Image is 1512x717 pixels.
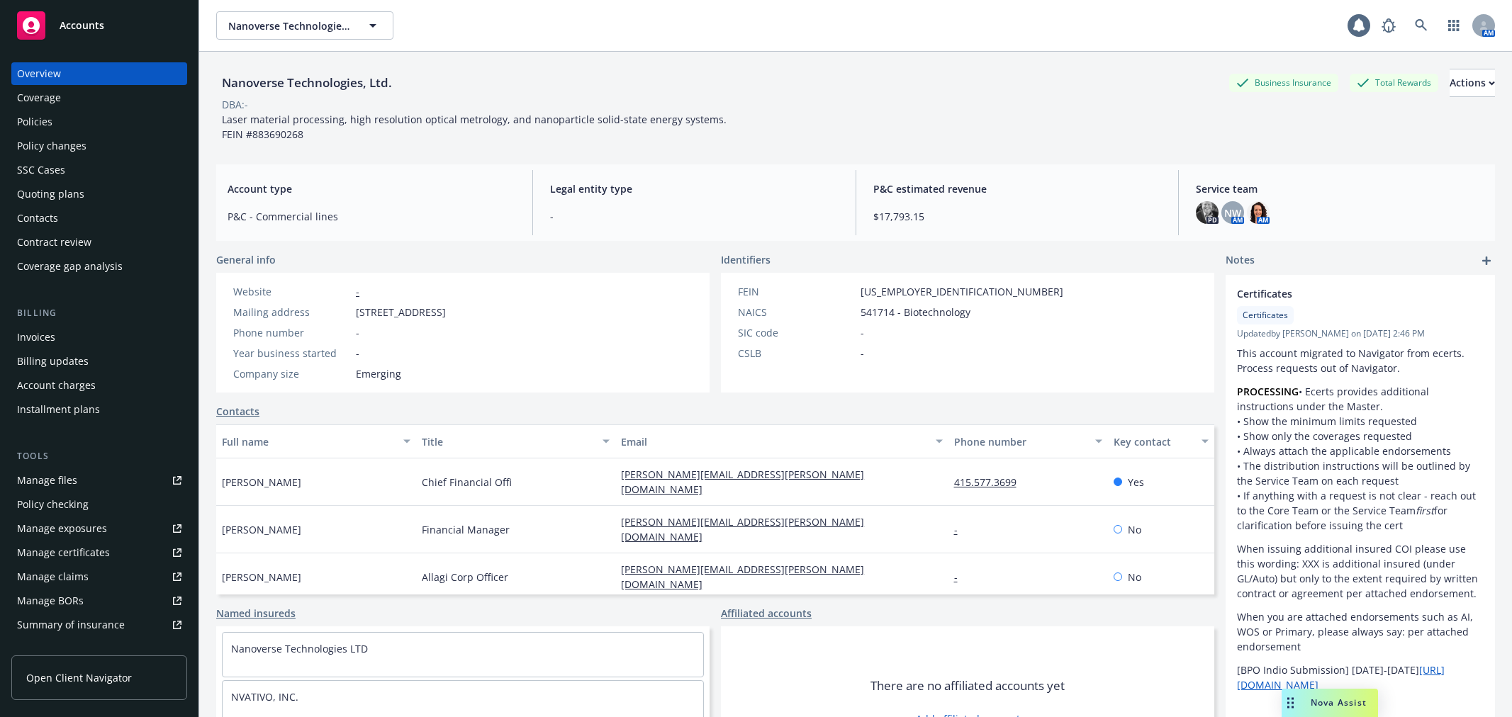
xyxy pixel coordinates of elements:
span: - [861,325,864,340]
a: Billing updates [11,350,187,373]
div: Contacts [17,207,58,230]
a: Manage BORs [11,589,187,612]
button: Phone number [948,424,1108,458]
span: Service team [1196,181,1484,196]
div: Overview [17,62,61,85]
div: Manage BORs [17,589,84,612]
span: Financial Manager [422,522,510,537]
a: Named insureds [216,606,296,621]
a: Report a Bug [1374,11,1403,40]
span: General info [216,252,276,267]
a: Coverage gap analysis [11,255,187,278]
a: Policy changes [11,135,187,157]
span: P&C - Commercial lines [228,209,515,224]
a: [PERSON_NAME][EMAIL_ADDRESS][PERSON_NAME][DOMAIN_NAME] [621,563,864,591]
div: Manage certificates [17,541,110,564]
div: SIC code [738,325,855,340]
button: Actions [1450,69,1495,97]
span: Accounts [60,20,104,31]
span: P&C estimated revenue [873,181,1161,196]
div: Full name [222,434,395,449]
div: Actions [1450,69,1495,96]
a: Invoices [11,326,187,349]
span: - [356,325,359,340]
span: [PERSON_NAME] [222,522,301,537]
span: 541714 - Biotechnology [861,305,970,320]
div: Nanoverse Technologies, Ltd. [216,74,398,92]
a: Nanoverse Technologies LTD [231,642,368,655]
span: [STREET_ADDRESS] [356,305,446,320]
a: Manage certificates [11,541,187,564]
a: Accounts [11,6,187,45]
a: Policy AI ingestions [11,638,187,660]
div: Manage files [17,469,77,492]
p: When you are attached endorsements such as AI, WOS or Primary, please always say: per attached en... [1237,609,1484,654]
span: Chief Financial Offi [422,475,512,490]
span: Laser material processing, high resolution optical metrology, and nanoparticle solid-state energy... [222,113,727,141]
div: Installment plans [17,398,100,421]
span: - [861,346,864,361]
span: Updated by [PERSON_NAME] on [DATE] 2:46 PM [1237,327,1484,340]
div: Account charges [17,374,96,397]
span: Emerging [356,366,401,381]
a: SSC Cases [11,159,187,181]
span: $17,793.15 [873,209,1161,224]
div: Phone number [954,434,1087,449]
span: [PERSON_NAME] [222,475,301,490]
a: 415.577.3699 [954,475,1028,489]
div: Billing updates [17,350,89,373]
a: Switch app [1440,11,1468,40]
div: Contract review [17,231,91,254]
div: Drag to move [1282,689,1299,717]
div: Policies [17,111,52,133]
button: Full name [216,424,416,458]
span: Certificates [1237,286,1447,301]
div: Billing [11,306,187,320]
div: Year business started [233,346,350,361]
p: When issuing additional insured COI please use this wording: XXX is additional insured (under GL/... [1237,541,1484,601]
div: Total Rewards [1350,74,1438,91]
span: Notes [1226,252,1255,269]
div: Phone number [233,325,350,340]
a: Contacts [216,404,259,419]
a: Affiliated accounts [721,606,812,621]
a: - [954,570,969,584]
a: [PERSON_NAME][EMAIL_ADDRESS][PERSON_NAME][DOMAIN_NAME] [621,468,864,496]
div: Mailing address [233,305,350,320]
button: Nanoverse Technologies, Ltd. [216,11,393,40]
div: CSLB [738,346,855,361]
a: Coverage [11,86,187,109]
a: Account charges [11,374,187,397]
span: Account type [228,181,515,196]
span: Certificates [1243,309,1288,322]
button: Email [615,424,948,458]
div: Coverage gap analysis [17,255,123,278]
a: - [356,285,359,298]
span: Allagi Corp Officer [422,570,508,585]
span: [PERSON_NAME] [222,570,301,585]
p: This account migrated to Navigator from ecerts. Process requests out of Navigator. [1237,346,1484,376]
div: Invoices [17,326,55,349]
button: Key contact [1108,424,1214,458]
div: Tools [11,449,187,463]
em: first [1416,504,1434,517]
a: Search [1407,11,1435,40]
div: Website [233,284,350,299]
span: Yes [1128,475,1144,490]
div: Coverage [17,86,61,109]
a: [PERSON_NAME][EMAIL_ADDRESS][PERSON_NAME][DOMAIN_NAME] [621,515,864,543]
button: Nova Assist [1282,689,1378,717]
span: - [550,209,838,224]
a: Manage exposures [11,517,187,540]
div: Key contact [1114,434,1193,449]
a: add [1478,252,1495,269]
span: Legal entity type [550,181,838,196]
span: There are no affiliated accounts yet [870,677,1065,694]
span: Nova Assist [1311,696,1367,708]
div: CertificatesCertificatesUpdatedby [PERSON_NAME] on [DATE] 2:46 PMThis account migrated to Navigat... [1226,275,1495,704]
a: Summary of insurance [11,614,187,636]
a: Contacts [11,207,187,230]
div: Manage exposures [17,517,107,540]
div: NAICS [738,305,855,320]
